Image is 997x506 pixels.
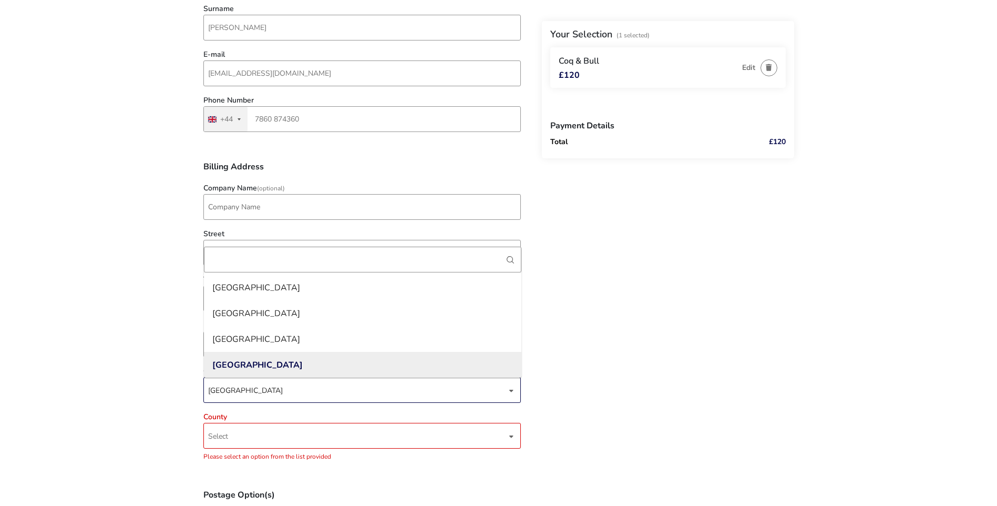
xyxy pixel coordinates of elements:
span: (1 Selected) [616,31,650,39]
span: (Optional) [257,184,285,193]
input: surname [203,15,521,41]
li: [object Object] [204,352,521,378]
li: [object Object] [204,326,521,352]
div: +44 [220,116,233,123]
li: [object Object] [204,275,521,300]
label: Phone Number [203,97,254,104]
label: Town / City [203,276,241,284]
div: [GEOGRAPHIC_DATA] [212,357,303,373]
span: Select [208,431,228,441]
input: town [203,286,521,311]
p-dropdown: Country [203,386,521,396]
div: [GEOGRAPHIC_DATA] [212,305,300,322]
button: Selected country [204,107,248,131]
div: Please select an option from the list provided [203,449,521,460]
p: Total [550,138,738,146]
span: £120 [559,71,580,79]
input: email [203,60,521,86]
label: Company Name [203,185,285,192]
span: Coq & Bull [559,55,599,67]
div: [GEOGRAPHIC_DATA] [212,331,300,348]
h3: Billing Address [203,163,521,179]
span: [object Object] [208,378,507,402]
span: Select [208,423,507,448]
label: Country [203,368,230,375]
label: Surname [203,5,234,13]
h2: Your Selection [550,28,612,41]
label: Post / Zip Code [203,322,254,329]
input: street [203,240,521,266]
naf-get-fp-price: £120 [769,137,786,147]
div: [GEOGRAPHIC_DATA] [208,378,507,403]
label: Street [203,230,224,238]
p-dropdown: County [203,431,521,441]
label: County [203,413,227,421]
input: company [203,194,521,220]
li: [object Object] [204,300,521,326]
button: Edit [742,64,755,72]
h3: Payment Details [550,113,786,138]
input: Phone Number [203,106,521,132]
div: dropdown trigger [509,426,514,447]
div: [GEOGRAPHIC_DATA] [212,279,300,296]
label: E-mail [203,51,225,58]
div: dropdown trigger [509,380,514,401]
input: post [203,331,521,357]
